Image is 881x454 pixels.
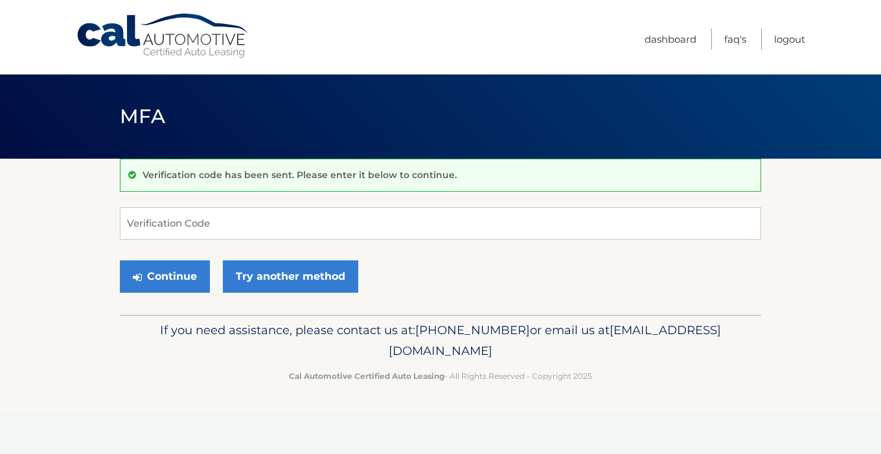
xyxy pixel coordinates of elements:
p: If you need assistance, please contact us at: or email us at [128,320,753,361]
p: Verification code has been sent. Please enter it below to continue. [143,169,457,181]
a: Cal Automotive [76,13,251,59]
span: [PHONE_NUMBER] [415,323,530,337]
span: [EMAIL_ADDRESS][DOMAIN_NAME] [389,323,721,358]
p: - All Rights Reserved - Copyright 2025 [128,369,753,383]
a: Logout [774,28,805,50]
button: Continue [120,260,210,293]
span: MFA [120,104,165,128]
a: Try another method [223,260,358,293]
strong: Cal Automotive Certified Auto Leasing [289,371,444,381]
a: Dashboard [645,28,696,50]
input: Verification Code [120,207,761,240]
a: FAQ's [724,28,746,50]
